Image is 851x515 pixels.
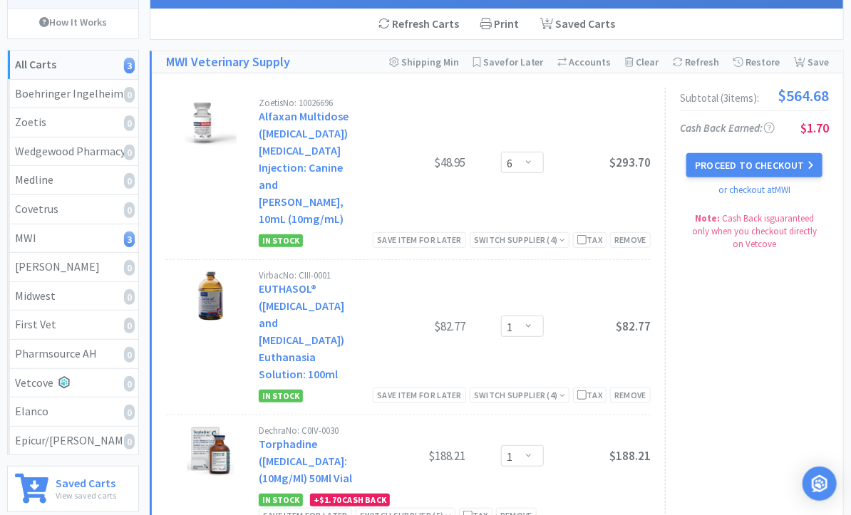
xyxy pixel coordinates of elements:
span: In Stock [259,494,303,506]
a: MWI3 [8,224,138,254]
div: Remove [610,232,651,247]
div: Zoetis [15,113,131,132]
div: Switch Supplier ( 4 ) [474,233,565,246]
span: Save for Later [483,56,544,68]
img: 3a3506c53f2244f7bf06d9c9747c2710_595529.png [187,426,234,476]
strong: Note: [695,212,720,224]
a: MWI Veterinary Supply [166,52,290,73]
div: MWI [15,229,131,248]
i: 0 [124,173,135,189]
a: Wedgewood Pharmacy0 [8,137,138,167]
div: Vetcove [15,374,131,392]
div: Save item for later [373,232,466,247]
img: 7c944f9b3a44443cb6a36df20ca259ef_149890.png [198,271,224,321]
div: Dechra No: C0IV-0030 [259,426,359,435]
div: Virbac No: CIII-0001 [259,271,359,280]
div: Refresh Carts [368,9,470,39]
div: Tax [577,233,602,246]
h6: Saved Carts [56,474,116,489]
div: Clear [625,51,659,73]
div: [PERSON_NAME] [15,258,131,276]
div: Zoetis No: 10026696 [259,98,359,108]
i: 0 [124,87,135,103]
i: 3 [124,58,135,73]
i: 0 [124,115,135,131]
img: 17ae4600e06145ce94db2b59f2185a97_589354.png [185,98,237,148]
div: Pharmsource AH [15,345,131,363]
a: EUTHASOL® ([MEDICAL_DATA] and [MEDICAL_DATA]) Euthanasia Solution: 100ml [259,281,344,381]
a: Medline0 [8,166,138,195]
div: Wedgewood Pharmacy [15,142,131,161]
a: Vetcove0 [8,369,138,398]
a: Elanco0 [8,397,138,427]
i: 3 [124,232,135,247]
i: 0 [124,376,135,392]
i: 0 [124,434,135,449]
span: $188.21 [609,448,651,464]
i: 0 [124,260,135,276]
div: Elanco [15,402,131,421]
a: Epicur/[PERSON_NAME]0 [8,427,138,455]
div: $82.77 [359,318,465,335]
button: Proceed to Checkout [686,153,822,177]
i: 0 [124,145,135,160]
a: First Vet0 [8,311,138,340]
i: 0 [124,405,135,420]
div: Medline [15,171,131,189]
span: $1.70 [319,494,341,505]
span: $564.68 [778,88,829,103]
i: 0 [124,289,135,305]
div: Epicur/[PERSON_NAME] [15,432,131,450]
span: $293.70 [609,155,651,170]
i: 0 [124,202,135,218]
a: Alfaxan Multidose ([MEDICAL_DATA]) [MEDICAL_DATA] Injection: Canine and [PERSON_NAME], 10mL (10mg... [259,109,349,226]
a: All Carts3 [8,51,138,80]
div: Print [470,9,530,39]
div: Accounts [558,51,611,73]
div: Restore [733,51,780,73]
div: Remove [610,387,651,402]
div: Midwest [15,287,131,306]
div: Boehringer Ingelheim [15,85,131,103]
div: $48.95 [359,154,465,171]
div: Switch Supplier ( 4 ) [474,388,565,402]
div: Tax [577,388,602,402]
div: Shipping Min [389,51,459,73]
div: Save item for later [373,387,466,402]
i: 0 [124,347,135,363]
span: $1.70 [800,120,829,136]
a: Torphadine ([MEDICAL_DATA]: (10Mg/Ml) 50Ml Vial [259,437,352,485]
i: 0 [124,318,135,333]
div: $188.21 [359,447,465,464]
a: Saved Carts [530,9,626,39]
div: First Vet [15,316,131,334]
span: Cash Back Earned : [680,121,775,135]
span: Cash Back is guaranteed only when you checkout directly on Vetcove [692,212,817,250]
a: Midwest0 [8,282,138,311]
a: How It Works [8,9,138,36]
a: Covetrus0 [8,195,138,224]
div: Subtotal ( 3 item s ): [680,88,829,103]
a: or checkout at MWI [718,184,790,196]
a: Zoetis0 [8,108,138,137]
a: Boehringer Ingelheim0 [8,80,138,109]
span: In Stock [259,390,303,402]
a: Saved CartsView saved carts [7,466,139,512]
div: Covetrus [15,200,131,219]
div: Refresh [673,51,719,73]
div: Open Intercom Messenger [803,467,837,501]
div: + Cash Back [310,494,390,506]
a: [PERSON_NAME]0 [8,253,138,282]
p: View saved carts [56,489,116,502]
span: In Stock [259,234,303,247]
span: $82.77 [616,318,651,334]
strong: All Carts [15,57,56,71]
div: Save [794,51,829,73]
a: Pharmsource AH0 [8,340,138,369]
